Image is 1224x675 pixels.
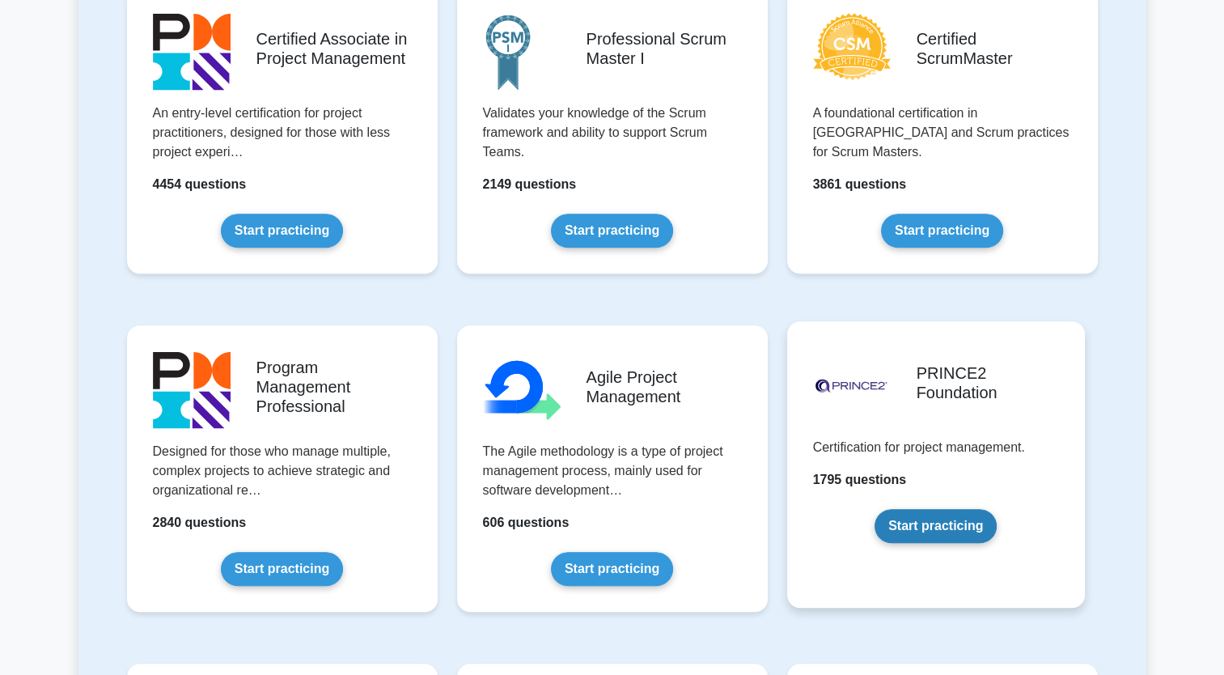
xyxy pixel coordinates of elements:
a: Start practicing [221,552,343,586]
a: Start practicing [551,214,673,248]
a: Start practicing [875,509,997,543]
a: Start practicing [221,214,343,248]
a: Start practicing [881,214,1003,248]
a: Start practicing [551,552,673,586]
